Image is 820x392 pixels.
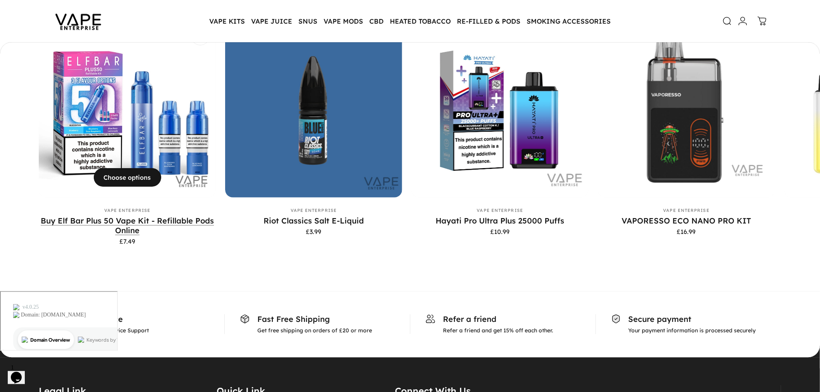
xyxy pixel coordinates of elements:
span: £7.49 [119,239,135,245]
img: Elf Bar Plus50 refillable vaping kit with packaging on a white background [39,21,216,198]
summary: VAPE MODS [320,13,366,29]
a: Vape Enterprise [663,208,710,213]
a: Buy Elf Bar Plus 50 Vape Kit - Refillable Pods Online [39,21,216,198]
a: Vape Enterprise [477,208,524,213]
span: £10.99 [491,229,510,235]
div: Domain Overview [29,46,69,51]
summary: SNUS [295,13,320,29]
a: 0 items [754,13,771,30]
a: Hayati Pro Ultra Plus 25000 Puffs [436,216,565,226]
a: Riot Classics Salt E-Liquid [225,21,402,198]
div: Domain: [DOMAIN_NAME] [20,20,85,26]
div: Keywords by Traffic [86,46,131,51]
summary: SMOKING ACCESSORIES [524,13,614,29]
summary: VAPE KITS [206,13,248,29]
img: Hayati Pro Ultra Plus 25000 Puffs [412,21,589,198]
img: Vape Enterprise [43,3,113,40]
a: Riot Classics Salt E-Liquid [264,216,364,226]
img: tab_keywords_by_traffic_grey.svg [77,45,83,51]
nav: Primary [206,13,614,29]
span: £3.99 [306,229,322,235]
img: VAPORESSO ECO NANO PRO KIT [598,21,775,198]
iframe: chat widget [8,361,33,384]
summary: CBD [366,13,387,29]
button: Choose options [94,168,161,187]
img: logo_orange.svg [12,12,19,19]
a: Buy Elf Bar Plus 50 Vape Kit - Refillable Pods Online [41,216,214,236]
img: tab_domain_overview_orange.svg [21,45,27,51]
img: Vape juice bottle labeled 'Blue' by 'Riot Classics' on a blue background [225,21,402,198]
img: website_grey.svg [12,20,19,26]
a: Vape Enterprise [291,208,337,213]
a: VAPORESSO ECO NANO PRO KIT [622,216,751,226]
div: v 4.0.25 [22,12,38,19]
a: Vape Enterprise [104,208,151,213]
summary: VAPE JUICE [248,13,295,29]
summary: RE-FILLED & PODS [454,13,524,29]
summary: HEATED TOBACCO [387,13,454,29]
span: £16.99 [677,229,696,235]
